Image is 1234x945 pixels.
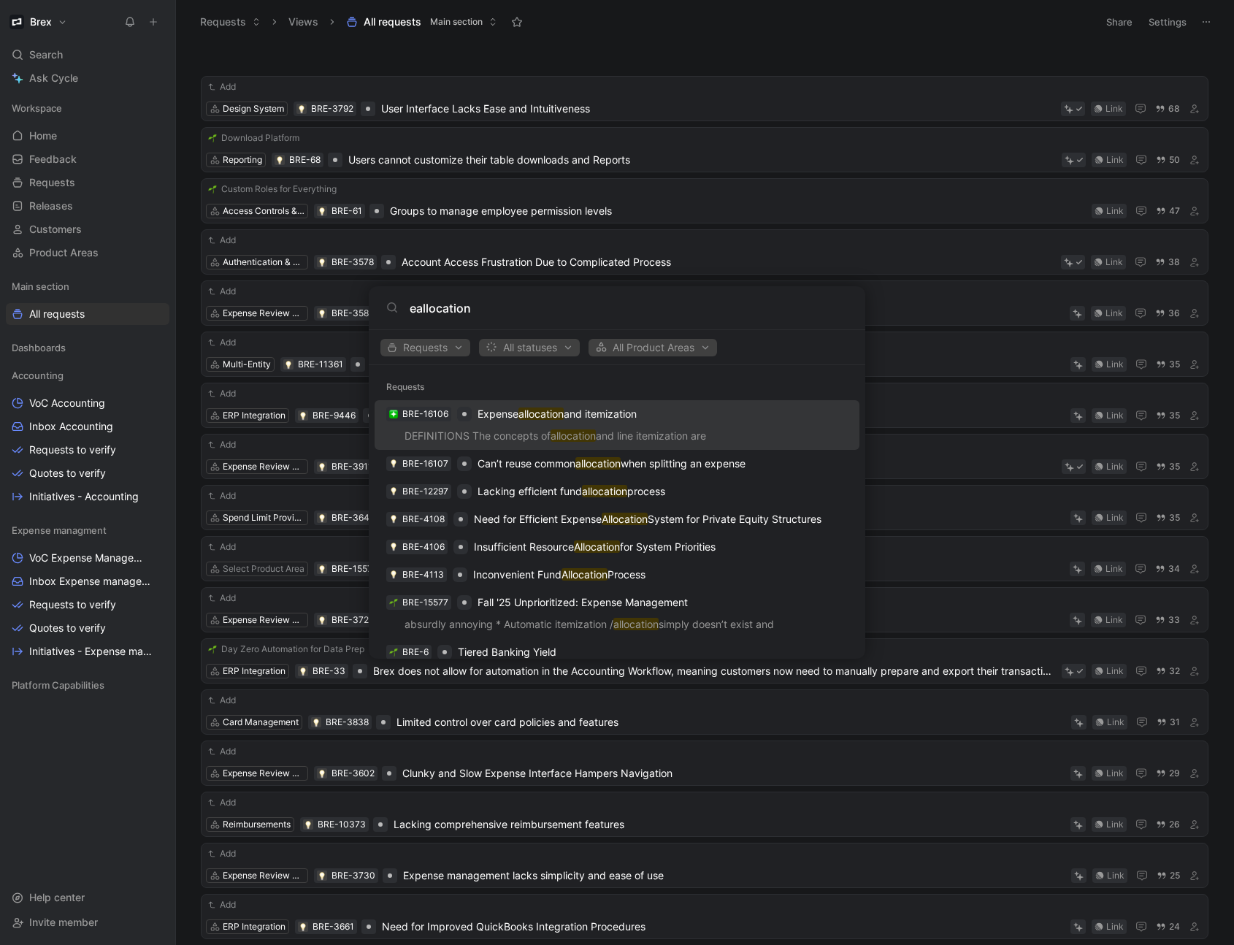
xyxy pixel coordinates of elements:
[379,616,855,638] p: absurdly annoying * Automatic itemization / simply doesn’t exist and
[478,483,665,500] p: Lacking efficient fund process
[389,487,398,496] img: 💡
[478,405,637,423] p: Expense and itemization
[375,533,859,561] a: 💡BRE-4106Insufficient ResourceAllocationfor System Priorities
[479,339,580,356] button: All statuses
[375,561,859,589] a: 💡BRE-4113Inconvenient FundAllocationProcess
[613,618,659,630] mark: allocation
[389,648,398,657] img: 🌱
[562,568,608,581] mark: Allocation
[478,596,688,608] span: Fall '25 Unprioritized: Expense Management
[369,374,865,400] div: Requests
[486,339,573,356] span: All statuses
[375,638,859,688] a: 🌱BRE-6Tiered Banking Yielddistribution revenue or depositsallocationrevenue for customers who
[379,427,855,449] p: DEFINITIONS The concepts of and line itemization are
[410,299,848,317] input: Type a command or search anything
[389,598,398,607] img: 🌱
[402,407,448,421] div: BRE-16106
[474,538,716,556] p: Insufficient Resource for System Priorities
[389,410,398,418] img: ❇️
[387,339,464,356] span: Requests
[375,400,859,450] a: ❇️BRE-16106Expenseallocationand itemizationDEFINITIONS The concepts ofallocationand line itemizat...
[575,457,621,470] mark: allocation
[551,429,596,442] mark: allocation
[402,512,445,527] div: BRE-4108
[473,566,645,584] p: Inconvenient Fund Process
[402,456,448,471] div: BRE-16107
[458,646,556,658] span: Tiered Banking Yield
[518,408,564,420] mark: allocation
[402,595,448,610] div: BRE-15577
[402,567,444,582] div: BRE-4113
[582,485,627,497] mark: allocation
[375,450,859,478] a: 💡BRE-16107Can’t reuse commonallocationwhen splitting an expense
[375,478,859,505] a: 💡BRE-12297Lacking efficient fundallocationprocess
[402,540,445,554] div: BRE-4106
[402,645,429,659] div: BRE-6
[474,510,821,528] p: Need for Efficient Expense System for Private Equity Structures
[389,515,398,524] img: 💡
[595,339,710,356] span: All Product Areas
[402,484,448,499] div: BRE-12297
[389,543,398,551] img: 💡
[389,570,398,579] img: 💡
[375,589,859,638] a: 🌱BRE-15577Fall '25 Unprioritized: Expense Managementabsurdly annoying * Automatic itemization /al...
[589,339,717,356] button: All Product Areas
[574,540,620,553] mark: Allocation
[478,455,746,472] p: Can’t reuse common when splitting an expense
[389,459,398,468] img: 💡
[602,513,648,525] mark: Allocation
[375,505,859,533] a: 💡BRE-4108Need for Efficient ExpenseAllocationSystem for Private Equity Structures
[380,339,470,356] button: Requests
